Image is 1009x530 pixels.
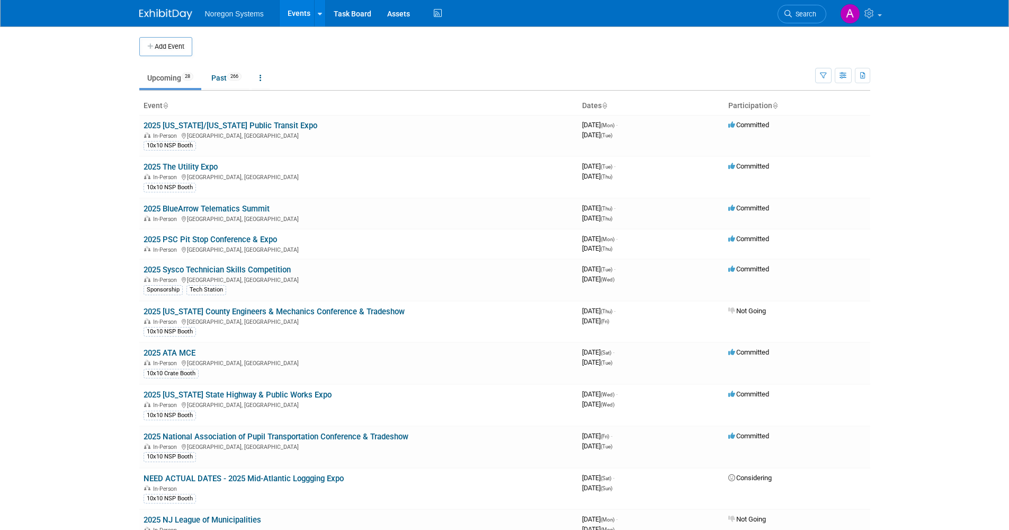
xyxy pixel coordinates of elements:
span: In-Person [153,319,180,325]
span: [DATE] [582,162,615,170]
span: (Thu) [601,206,612,211]
a: 2025 BlueArrow Telematics Summit [144,204,270,214]
div: 10x10 NSP Booth [144,452,196,462]
span: [DATE] [582,317,609,325]
span: Committed [728,348,769,356]
img: ExhibitDay [139,9,192,20]
span: (Fri) [601,319,609,324]
span: [DATE] [582,515,618,523]
button: Add Event [139,37,192,56]
span: (Wed) [601,277,614,282]
span: (Thu) [601,308,612,314]
span: (Tue) [601,267,612,272]
span: (Wed) [601,402,614,408]
span: 28 [182,73,193,81]
span: In-Person [153,277,180,284]
div: Sponsorship [144,285,183,295]
div: [GEOGRAPHIC_DATA], [GEOGRAPHIC_DATA] [144,214,574,223]
a: Sort by Event Name [163,101,168,110]
span: - [611,432,612,440]
a: 2025 Sysco Technician Skills Competition [144,265,291,275]
a: Upcoming28 [139,68,201,88]
span: - [614,265,615,273]
span: (Sat) [601,475,611,481]
a: 2025 [US_STATE]/[US_STATE] Public Transit Expo [144,121,317,130]
span: In-Person [153,444,180,450]
span: In-Person [153,174,180,181]
img: In-Person Event [144,277,150,282]
div: [GEOGRAPHIC_DATA], [GEOGRAPHIC_DATA] [144,245,574,253]
a: 2025 ATA MCE [144,348,195,358]
div: Tech Station [186,285,226,295]
span: - [616,515,618,523]
span: 266 [227,73,242,81]
a: Past266 [203,68,249,88]
span: [DATE] [582,348,614,356]
span: (Mon) [601,122,614,128]
a: Sort by Participation Type [772,101,778,110]
span: [DATE] [582,204,615,212]
span: [DATE] [582,442,612,450]
span: - [614,307,615,315]
div: 10x10 Crate Booth [144,369,199,378]
img: In-Person Event [144,319,150,324]
span: [DATE] [582,474,614,482]
span: Considering [728,474,772,482]
span: In-Person [153,246,180,253]
span: [DATE] [582,400,614,408]
span: - [613,348,614,356]
img: Ali Connell [840,4,860,24]
span: [DATE] [582,275,614,283]
span: (Sun) [601,485,612,491]
div: [GEOGRAPHIC_DATA], [GEOGRAPHIC_DATA] [144,131,574,139]
img: In-Person Event [144,444,150,449]
span: Not Going [728,515,766,523]
span: (Tue) [601,444,612,449]
span: In-Person [153,485,180,492]
a: Sort by Start Date [602,101,607,110]
a: Search [778,5,826,23]
img: In-Person Event [144,132,150,138]
div: [GEOGRAPHIC_DATA], [GEOGRAPHIC_DATA] [144,275,574,284]
span: [DATE] [582,307,615,315]
span: In-Person [153,132,180,139]
a: 2025 NJ League of Municipalities [144,515,261,525]
span: In-Person [153,360,180,367]
span: Committed [728,432,769,440]
span: [DATE] [582,131,612,139]
div: 10x10 NSP Booth [144,141,196,151]
span: Committed [728,121,769,129]
span: (Fri) [601,434,609,439]
span: - [614,204,615,212]
span: [DATE] [582,172,612,180]
div: [GEOGRAPHIC_DATA], [GEOGRAPHIC_DATA] [144,442,574,450]
a: 2025 The Utility Expo [144,162,218,172]
span: - [616,235,618,243]
img: In-Person Event [144,402,150,407]
a: 2025 [US_STATE] State Highway & Public Works Expo [144,390,332,400]
span: (Tue) [601,132,612,138]
span: Search [792,10,816,18]
a: 2025 National Association of Pupil Transportation Conference & Tradeshow [144,432,408,441]
a: NEED ACTUAL DATES - 2025 Mid-Atlantic Loggging Expo [144,474,344,483]
div: [GEOGRAPHIC_DATA], [GEOGRAPHIC_DATA] [144,400,574,409]
span: Committed [728,235,769,243]
img: In-Person Event [144,216,150,221]
span: [DATE] [582,244,612,252]
th: Dates [578,97,724,115]
span: Committed [728,204,769,212]
span: [DATE] [582,390,618,398]
th: Participation [724,97,870,115]
span: In-Person [153,216,180,223]
span: (Thu) [601,174,612,180]
span: - [616,121,618,129]
span: (Thu) [601,216,612,222]
img: In-Person Event [144,485,150,491]
span: [DATE] [582,214,612,222]
span: In-Person [153,402,180,409]
span: - [613,474,614,482]
span: (Tue) [601,360,612,366]
span: Noregon Systems [205,10,264,18]
span: - [614,162,615,170]
span: [DATE] [582,358,612,366]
